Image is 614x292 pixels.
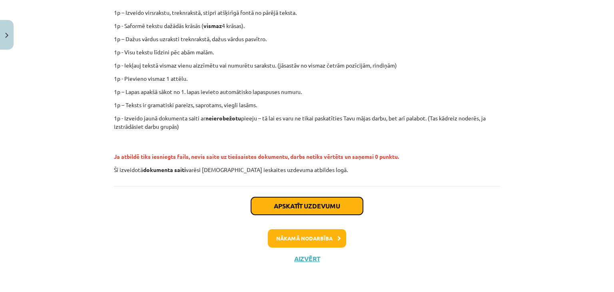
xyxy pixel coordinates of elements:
p: Šī izveidotā varēsi [DEMOGRAPHIC_DATA] ieskaites uzdevuma atbildes logā. [114,166,500,174]
span: Ja atbildē tiks iesniegts fails, nevis saite uz tiešsaistes dokumentu, darbs netiks vērtēts un sa... [114,153,399,160]
p: 1p - Iekļauj tekstā vismaz vienu aizzīmētu vai numurētu sarakstu. (jāsastāv no vismaz četrām pozī... [114,61,500,70]
strong: vismaz [203,22,222,29]
p: 1p – Teksts ir gramatiski pareizs, saprotams, viegli lasāms. [114,101,500,109]
p: 1p – Izveido virsrakstu, treknrakstā, stipri atšķirīgā fontā no pārējā teksta. [159,8,508,17]
img: icon-close-lesson-0947bae3869378f0d4975bcd49f059093ad1ed9edebbc8119c70593378902aed.svg [5,33,8,38]
button: Apskatīt uzdevumu [251,197,363,215]
button: Aizvērt [292,255,322,263]
strong: dokumenta saiti [143,166,186,173]
button: Nākamā nodarbība [268,229,346,248]
p: 1p - Pievieno vismaz 1 attēlu. [114,74,500,83]
p: 1p - Saformē tekstu dažādās krāsās ( 4 krāsas). [114,22,500,30]
p: 1p - Visu tekstu līdzini pēc abām malām. [114,48,500,56]
p: 1p - Izveido jaunā dokumenta saiti ar pieeju – tā lai es varu ne tikai paskatīties Tavu mājas dar... [114,114,500,131]
p: 1p – Lapas apakšā sākot no 1. lapas ievieto automātisko lapaspuses numuru. [114,88,500,96]
strong: neierobežotu [205,114,241,122]
p: 1p – Dažus vārdus uzraksti treknrakstā, dažus vārdus pasvītro. [114,35,500,43]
